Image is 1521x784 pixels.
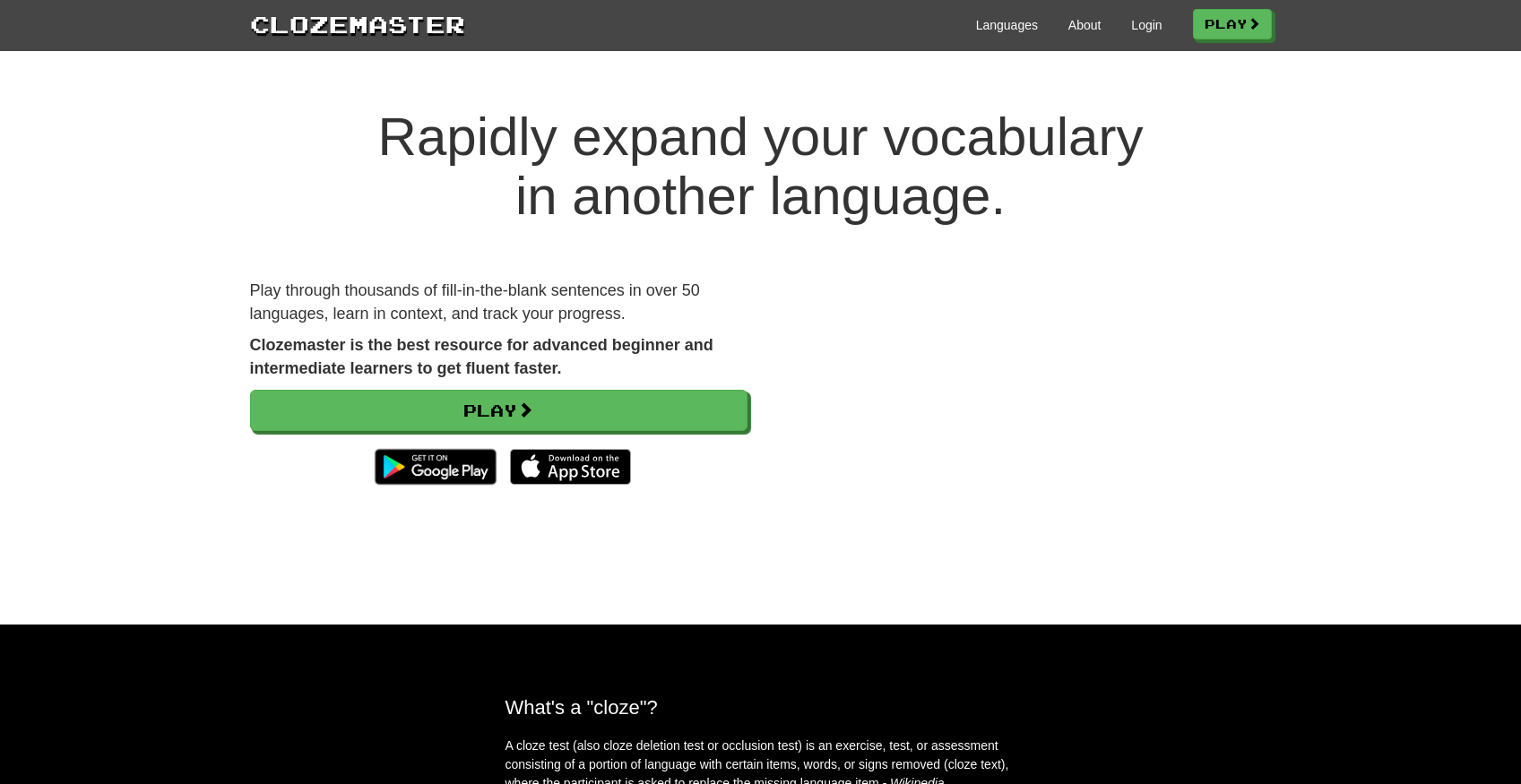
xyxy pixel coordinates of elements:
p: Play through thousands of fill-in-the-blank sentences in over 50 languages, learn in context, and... [250,280,748,325]
a: Languages [976,16,1038,34]
img: Get it on Google Play [366,440,505,494]
a: Play [250,390,748,431]
strong: Clozemaster is the best resource for advanced beginner and intermediate learners to get fluent fa... [250,336,713,377]
a: About [1068,16,1102,34]
a: Login [1131,16,1162,34]
img: Download_on_the_App_Store_Badge_US-UK_135x40-25178aeef6eb6b83b96f5f2d004eda3bffbb37122de64afbaef7... [510,449,631,485]
h2: What's a "cloze"? [506,696,1016,719]
a: Clozemaster [250,7,465,40]
a: Play [1193,9,1272,39]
